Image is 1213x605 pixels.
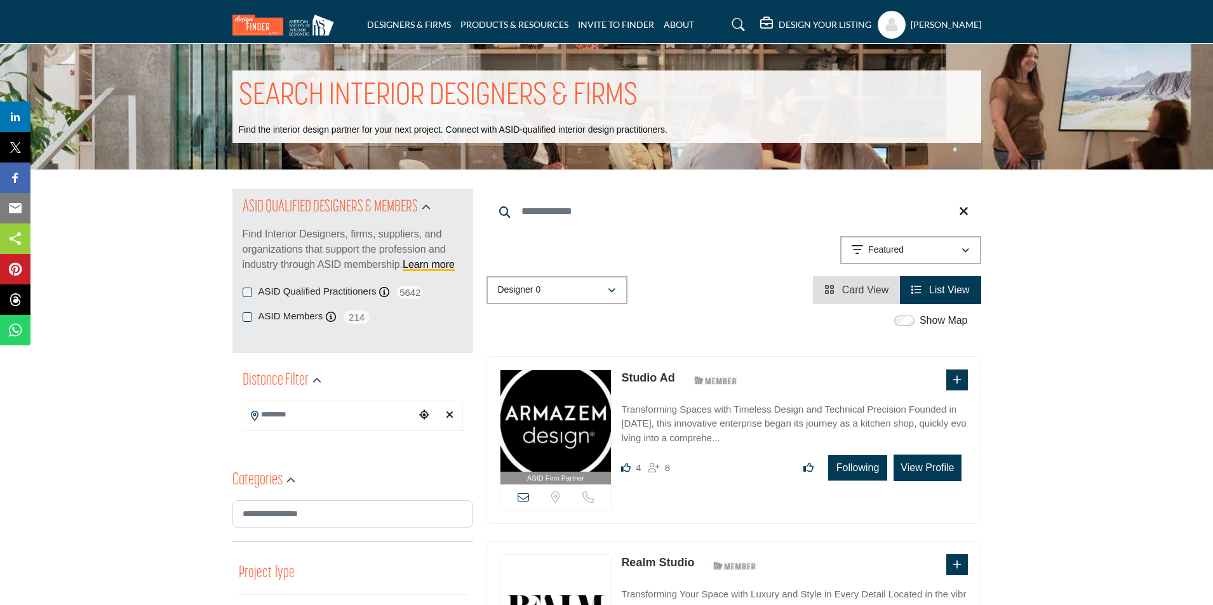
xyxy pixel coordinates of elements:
[232,15,340,36] img: Site Logo
[664,19,694,30] a: ABOUT
[527,473,584,484] span: ASID Firm Partner
[621,556,694,569] a: Realm Studio
[403,259,455,270] a: Learn more
[460,19,568,30] a: PRODUCTS & RESOURCES
[232,500,473,528] input: Search Category
[578,19,654,30] a: INVITE TO FINDER
[486,196,981,227] input: Search Keyword
[500,370,612,472] img: Studio Ad
[243,402,415,427] input: Search Location
[621,463,631,472] i: Likes
[621,554,694,571] p: Realm Studio
[894,455,961,481] button: View Profile
[239,77,638,116] h1: SEARCH INTERIOR DESIGNERS & FIRMS
[486,276,627,304] button: Designer 0
[878,11,906,39] button: Show hide supplier dropdown
[911,18,981,31] h5: [PERSON_NAME]
[258,284,377,299] label: ASID Qualified Practitioners
[953,375,962,385] a: Add To List
[813,276,900,304] li: Card View
[239,124,667,136] p: Find the interior design partner for your next project. Connect with ASID-qualified interior desi...
[621,402,967,446] p: Transforming Spaces with Timeless Design and Technical Precision Founded in [DATE], this innovati...
[824,284,888,295] a: View Card
[760,17,871,32] div: DESIGN YOUR LISTING
[795,455,822,481] button: Like listing
[840,236,981,264] button: Featured
[868,244,904,256] p: Featured
[920,313,968,328] label: Show Map
[779,19,871,30] h5: DESIGN YOUR LISTING
[720,15,753,35] a: Search
[500,370,612,485] a: ASID Firm Partner
[243,369,309,392] h2: Distance Filter
[243,288,252,297] input: ASID Qualified Practitioners checkbox
[621,395,967,446] a: Transforming Spaces with Timeless Design and Technical Precision Founded in [DATE], this innovati...
[665,462,670,473] span: 8
[706,557,763,573] img: ASID Members Badge Icon
[342,309,371,325] span: 214
[621,371,674,384] a: Studio Ad
[828,455,888,481] button: Following
[621,369,674,387] p: Studio Ad
[243,312,252,322] input: ASID Members checkbox
[842,284,889,295] span: Card View
[929,284,970,295] span: List View
[243,196,418,219] h2: ASID QUALIFIED DESIGNERS & MEMBERS
[636,462,641,473] span: 4
[239,561,295,585] button: Project Type
[648,460,670,475] div: Followers
[900,276,981,304] li: List View
[687,373,744,389] img: ASID Members Badge Icon
[911,284,969,295] a: View List
[396,284,424,300] span: 5642
[953,559,962,570] a: Add To List
[415,402,434,429] div: Choose your current location
[243,227,463,272] p: Find Interior Designers, firms, suppliers, and organizations that support the profession and indu...
[258,309,323,324] label: ASID Members
[367,19,451,30] a: DESIGNERS & FIRMS
[440,402,459,429] div: Clear search location
[498,284,541,296] p: Designer 0
[232,469,283,492] h2: Categories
